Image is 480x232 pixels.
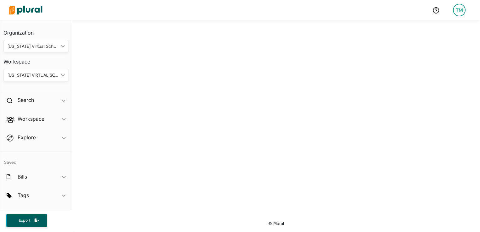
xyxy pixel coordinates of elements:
h3: Organization [3,24,69,37]
h2: Search [18,97,34,103]
a: TM [448,1,471,19]
div: TM [453,4,466,16]
span: Export [14,218,35,223]
h3: Workspace [3,52,69,66]
div: [US_STATE] Virtual School (FLVS) [8,43,58,50]
h4: Saved [0,152,72,167]
h2: Bills [18,173,27,180]
button: Export [6,214,47,227]
div: [US_STATE] VIRTUAL SCHOOL [8,72,58,79]
h2: Tags [18,192,29,199]
h2: Workspace [18,115,44,122]
small: © Plural [268,221,284,226]
h2: Explore [18,134,36,141]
